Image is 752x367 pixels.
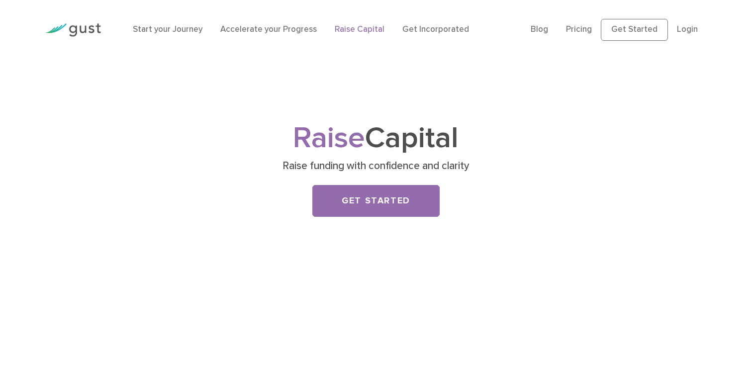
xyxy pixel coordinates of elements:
[220,24,317,34] a: Accelerate your Progress
[566,24,592,34] a: Pricing
[45,23,101,37] img: Gust Logo
[180,125,572,152] h1: Capital
[601,19,668,41] a: Get Started
[402,24,469,34] a: Get Incorporated
[312,185,440,217] a: Get Started
[183,159,568,173] p: Raise funding with confidence and clarity
[677,24,698,34] a: Login
[531,24,548,34] a: Blog
[133,24,202,34] a: Start your Journey
[293,120,365,156] span: Raise
[335,24,384,34] a: Raise Capital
